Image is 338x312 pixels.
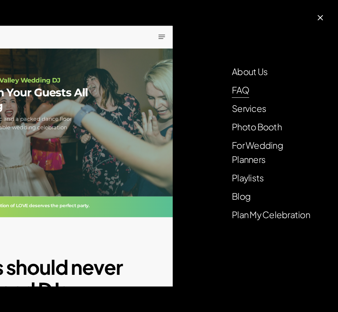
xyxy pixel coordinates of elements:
a: For Wedding Planners [232,138,317,166]
a: Navigation Menu [159,34,165,40]
a: Photo Booth [232,120,282,134]
a: Playlists [232,171,264,185]
a: Plan My Celebration [232,208,310,222]
a: Services [232,101,266,115]
a: About Us [232,64,268,79]
a: Blog [232,189,251,203]
a: FAQ [232,83,249,97]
